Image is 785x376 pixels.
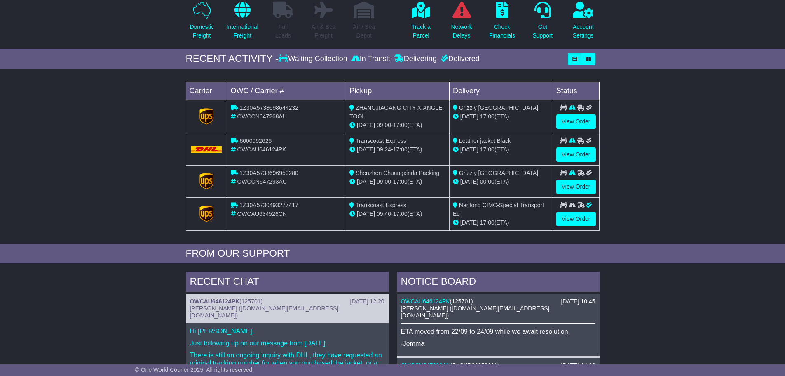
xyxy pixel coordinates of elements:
[186,53,279,65] div: RECENT ACTIVITY -
[227,23,258,40] p: International Freight
[401,362,595,369] div: ( )
[397,272,600,294] div: NOTICE BOARD
[393,178,408,185] span: 17:00
[401,328,595,336] p: ETA moved from 22/09 to 24/09 while we await resolution.
[460,113,478,120] span: [DATE]
[377,122,391,128] span: 09:00
[453,218,549,227] div: (ETA)
[239,137,272,144] span: 6000092626
[393,210,408,217] span: 17:00
[553,82,599,100] td: Status
[401,340,595,348] p: -Jemma
[572,1,594,45] a: AccountSettings
[186,82,227,100] td: Carrier
[401,298,450,305] a: OWCAU646124PK
[237,146,286,153] span: OWCAU646124PK
[532,1,553,45] a: GetSupport
[556,212,596,226] a: View Order
[199,108,213,125] img: GetCarrierServiceLogo
[480,219,494,226] span: 17:00
[460,178,478,185] span: [DATE]
[239,202,298,208] span: 1Z30A5730493277417
[377,146,391,153] span: 09:24
[346,82,450,100] td: Pickup
[453,145,549,154] div: (ETA)
[453,112,549,121] div: (ETA)
[349,121,446,130] div: - (ETA)
[377,210,391,217] span: 09:40
[349,104,442,120] span: ZHANGJIAGANG CITY XIANGLE TOOL
[411,1,431,45] a: Track aParcel
[312,23,336,40] p: Air & Sea Freight
[480,178,494,185] span: 00:00
[190,23,213,40] p: Domestic Freight
[191,146,222,153] img: DHL.png
[401,305,550,319] span: [PERSON_NAME] ([DOMAIN_NAME][EMAIL_ADDRESS][DOMAIN_NAME])
[412,23,431,40] p: Track a Parcel
[452,298,471,305] span: 125701
[556,114,596,129] a: View Order
[556,147,596,162] a: View Order
[135,367,254,373] span: © One World Courier 2025. All rights reserved.
[561,362,595,369] div: [DATE] 14:08
[190,298,240,305] a: OWCAU646124PK
[357,122,375,128] span: [DATE]
[451,23,472,40] p: Network Delays
[279,54,349,64] div: Waiting Collection
[401,298,595,305] div: ( )
[356,170,439,176] span: Shenzhen Chuangxinda Packing
[401,362,451,369] a: OWCCN647293AU
[480,146,494,153] span: 17:00
[450,1,472,45] a: NetworkDelays
[452,362,497,369] span: PI CXD20250611
[237,113,287,120] span: OWCCN647268AU
[357,178,375,185] span: [DATE]
[190,305,339,319] span: [PERSON_NAME] ([DOMAIN_NAME][EMAIL_ADDRESS][DOMAIN_NAME])
[392,54,439,64] div: Delivering
[480,113,494,120] span: 17:00
[350,298,384,305] div: [DATE] 12:20
[357,210,375,217] span: [DATE]
[189,1,214,45] a: DomesticFreight
[459,137,511,144] span: Leather jacket Black
[237,210,287,217] span: OWCAU634526CN
[561,298,595,305] div: [DATE] 10:45
[190,339,384,347] p: Just following up on our message from [DATE].
[239,170,298,176] span: 1Z30A5738696950280
[190,351,384,375] p: There is still an ongoing inquiry with DHL, they have requested an original tracking number for w...
[186,272,389,294] div: RECENT CHAT
[237,178,287,185] span: OWCCN647293AU
[349,210,446,218] div: - (ETA)
[353,23,375,40] p: Air / Sea Depot
[356,137,406,144] span: Transcoast Express
[489,23,515,40] p: Check Financials
[241,298,261,305] span: 125701
[356,202,406,208] span: Transcoast Express
[459,104,538,111] span: Grizzly [GEOGRAPHIC_DATA]
[190,327,384,335] p: Hi [PERSON_NAME],
[393,122,408,128] span: 17:00
[273,23,293,40] p: Full Loads
[489,1,516,45] a: CheckFinancials
[393,146,408,153] span: 17:00
[186,248,600,260] div: FROM OUR SUPPORT
[459,170,538,176] span: Grizzly [GEOGRAPHIC_DATA]
[190,298,384,305] div: ( )
[239,104,298,111] span: 1Z30A5738698644232
[199,206,213,222] img: GetCarrierServiceLogo
[439,54,480,64] div: Delivered
[377,178,391,185] span: 09:00
[349,177,446,186] div: - (ETA)
[453,177,549,186] div: (ETA)
[349,54,392,64] div: In Transit
[556,180,596,194] a: View Order
[349,145,446,154] div: - (ETA)
[453,202,544,217] span: Nantong CIMC-Special Transport Eq
[460,146,478,153] span: [DATE]
[199,173,213,189] img: GetCarrierServiceLogo
[449,82,553,100] td: Delivery
[357,146,375,153] span: [DATE]
[532,23,553,40] p: Get Support
[227,82,346,100] td: OWC / Carrier #
[573,23,594,40] p: Account Settings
